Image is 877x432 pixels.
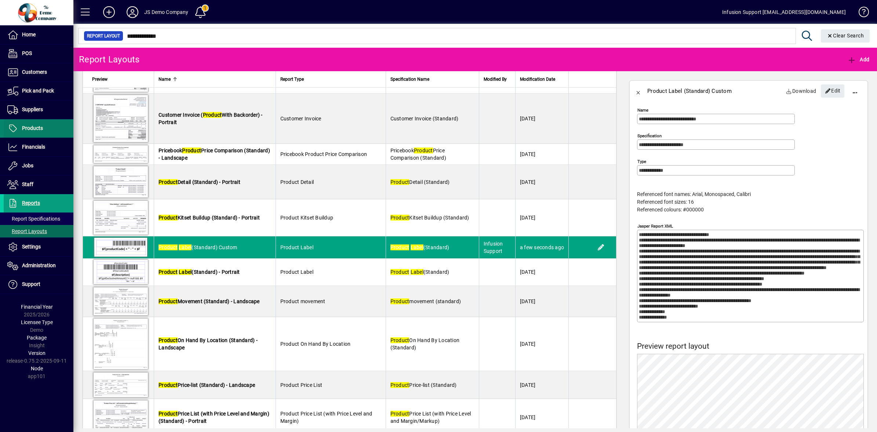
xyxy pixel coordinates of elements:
span: On Hand By Location (Standard) [390,337,460,351]
em: Product [159,269,178,275]
em: Product [159,337,178,343]
a: Settings [4,238,73,256]
a: Knowledge Base [853,1,868,25]
a: POS [4,44,73,63]
span: Pick and Pack [22,88,54,94]
em: Product [159,244,178,250]
a: Financials [4,138,73,156]
a: Report Specifications [4,213,73,225]
span: Customer Invoice [280,116,321,121]
a: Suppliers [4,101,73,119]
em: Product [390,269,410,275]
div: Name [159,75,271,83]
div: Report Layouts [79,54,140,65]
a: Jobs [4,157,73,175]
span: Customers [22,69,47,75]
em: Product [390,382,410,388]
a: Download [783,84,819,98]
span: Specification Name [390,75,429,83]
em: Label [179,269,192,275]
div: Modification Date [520,75,564,83]
em: Label [411,269,423,275]
button: Edit [595,242,607,253]
button: Clear [821,29,870,43]
button: Add [845,53,871,66]
span: (Standard) [390,244,450,250]
span: On Hand By Location (Standard) - Landscape [159,337,258,351]
span: Licensee Type [21,319,53,325]
span: Referenced colours: #000000 [637,207,704,213]
button: Profile [121,6,144,19]
div: Product Label (Standard) Custom [647,85,732,97]
span: Referenced font sizes: 16 [637,199,694,205]
span: Suppliers [22,106,43,112]
td: [DATE] [515,165,568,199]
span: POS [22,50,32,56]
span: Preview [92,75,108,83]
span: Product Label [280,269,313,275]
span: Kitset Buildup (Standard) [390,215,469,221]
em: Label [179,244,192,250]
em: Product [159,179,178,185]
span: Node [31,366,43,371]
span: Version [28,350,46,356]
span: Customer Invoice ( With Backorder) - Portrait [159,112,263,125]
span: Report Type [280,75,304,83]
em: Product [390,244,410,250]
span: Download [786,85,816,97]
span: Price List (with Price Level and Margin/Markup) [390,411,471,424]
span: Add [847,57,869,62]
span: (Standard) Custom [159,244,237,250]
td: [DATE] [515,144,568,165]
em: Product [159,298,178,304]
mat-label: Jasper Report XML [637,224,673,229]
span: Infusion Support [484,241,503,254]
span: Product Price List (with Price Level and Margin) [280,411,372,424]
span: Pricebook Price Comparison (Standard) - Landscape [159,148,270,161]
span: Report Layouts [7,228,47,234]
span: Referenced font names: Arial, Monospaced, Calibri [637,191,751,197]
span: Financial Year [21,304,53,310]
h4: Preview report layout [637,342,864,351]
a: Support [4,275,73,294]
a: Administration [4,257,73,275]
a: Products [4,119,73,138]
span: Kitset Buildup (Standard) - Portrait [159,215,260,221]
em: Product [390,337,410,343]
em: Label [411,244,423,250]
td: a few seconds ago [515,236,568,258]
div: JS Demo Company [144,6,189,18]
span: Modified By [484,75,507,83]
em: Product [390,179,410,185]
span: Product On Hand By Location [280,341,351,347]
span: Jobs [22,163,33,168]
mat-label: Specification [637,133,662,138]
span: Clear Search [827,33,864,39]
span: Support [22,281,40,287]
span: (Standard) - Portrait [159,269,240,275]
span: Staff [22,181,33,187]
em: Product [390,298,410,304]
button: Back [630,82,647,100]
span: Modification Date [520,75,555,83]
button: More options [846,82,864,100]
td: [DATE] [515,199,568,236]
span: Name [159,75,171,83]
a: Staff [4,175,73,194]
td: [DATE] [515,94,568,144]
em: Product [182,148,201,153]
button: Edit [821,84,844,98]
span: Detail (Standard) - Portrait [159,179,240,185]
span: Customer Invoice (Standard) [390,116,459,121]
a: Home [4,26,73,44]
div: Infusion Support [EMAIL_ADDRESS][DOMAIN_NAME] [722,6,846,18]
em: Product [390,215,410,221]
td: [DATE] [515,286,568,317]
td: [DATE] [515,258,568,286]
span: Home [22,32,36,37]
span: Package [27,335,47,341]
span: Report Layout [87,32,120,40]
em: Product [203,112,222,118]
span: Pricebook Product Price Comparison [280,151,367,157]
span: movement (standard) [390,298,461,304]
